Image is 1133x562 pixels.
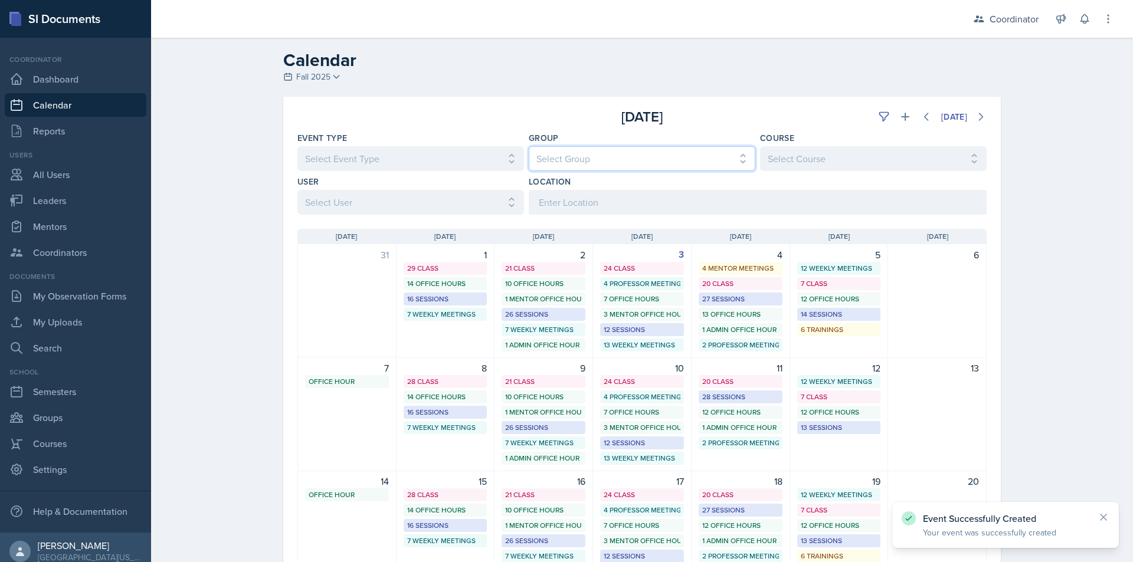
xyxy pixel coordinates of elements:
[801,294,877,304] div: 12 Office Hours
[699,248,782,262] div: 4
[502,248,585,262] div: 2
[631,231,653,242] span: [DATE]
[505,278,582,289] div: 10 Office Hours
[505,263,582,274] div: 21 Class
[502,474,585,488] div: 16
[604,505,680,515] div: 4 Professor Meetings
[505,376,582,387] div: 21 Class
[505,551,582,561] div: 7 Weekly Meetings
[505,392,582,402] div: 10 Office Hours
[336,231,357,242] span: [DATE]
[702,376,779,387] div: 20 Class
[407,263,484,274] div: 29 Class
[5,367,146,377] div: School
[801,520,877,531] div: 12 Office Hours
[702,422,779,433] div: 1 Admin Office Hour
[702,392,779,402] div: 28 Sessions
[505,324,582,335] div: 7 Weekly Meetings
[923,527,1088,538] p: Your event was successfully created
[5,380,146,403] a: Semesters
[5,406,146,429] a: Groups
[305,361,389,375] div: 7
[702,520,779,531] div: 12 Office Hours
[5,54,146,65] div: Coordinator
[407,505,484,515] div: 14 Office Hours
[990,12,1039,26] div: Coordinator
[829,231,850,242] span: [DATE]
[702,294,779,304] div: 27 Sessions
[600,361,684,375] div: 10
[895,248,979,262] div: 6
[702,407,779,418] div: 12 Office Hours
[505,520,582,531] div: 1 Mentor Office Hour
[801,535,877,546] div: 13 Sessions
[927,231,948,242] span: [DATE]
[797,248,881,262] div: 5
[934,107,975,127] button: [DATE]
[505,340,582,350] div: 1 Admin Office Hour
[801,422,877,433] div: 13 Sessions
[529,190,987,215] input: Enter Location
[702,438,779,448] div: 2 Professor Meetings
[604,376,680,387] div: 24 Class
[407,422,484,433] div: 7 Weekly Meetings
[407,376,484,387] div: 28 Class
[895,361,979,375] div: 13
[702,489,779,500] div: 20 Class
[309,489,385,500] div: Office Hour
[5,93,146,117] a: Calendar
[801,309,877,320] div: 14 Sessions
[5,150,146,160] div: Users
[600,248,684,262] div: 3
[604,535,680,546] div: 3 Mentor Office Hours
[407,407,484,418] div: 16 Sessions
[801,505,877,515] div: 7 Class
[505,407,582,418] div: 1 Mentor Office Hour
[5,499,146,523] div: Help & Documentation
[801,376,877,387] div: 12 Weekly Meetings
[5,271,146,282] div: Documents
[604,489,680,500] div: 24 Class
[305,248,389,262] div: 31
[699,474,782,488] div: 18
[5,310,146,334] a: My Uploads
[604,309,680,320] div: 3 Mentor Office Hours
[283,50,1001,71] h2: Calendar
[801,392,877,402] div: 7 Class
[407,278,484,289] div: 14 Office Hours
[797,361,881,375] div: 12
[5,458,146,481] a: Settings
[702,535,779,546] div: 1 Admin Office Hour
[941,112,967,121] div: [DATE]
[604,453,680,464] div: 13 Weekly Meetings
[505,309,582,320] div: 26 Sessions
[604,340,680,350] div: 13 Weekly Meetings
[604,392,680,402] div: 4 Professor Meetings
[5,215,146,238] a: Mentors
[404,248,487,262] div: 1
[407,489,484,500] div: 28 Class
[297,132,348,144] label: Event Type
[604,324,680,335] div: 12 Sessions
[604,520,680,531] div: 7 Office Hours
[801,489,877,500] div: 12 Weekly Meetings
[404,474,487,488] div: 15
[505,438,582,448] div: 7 Weekly Meetings
[297,176,319,188] label: User
[702,505,779,515] div: 27 Sessions
[5,189,146,212] a: Leaders
[527,106,757,127] div: [DATE]
[600,474,684,488] div: 17
[407,535,484,546] div: 7 Weekly Meetings
[502,361,585,375] div: 9
[923,512,1088,524] p: Event Successfully Created
[801,551,877,561] div: 6 Trainings
[801,324,877,335] div: 6 Trainings
[604,422,680,433] div: 3 Mentor Office Hours
[404,361,487,375] div: 8
[730,231,751,242] span: [DATE]
[895,474,979,488] div: 20
[38,540,142,551] div: [PERSON_NAME]
[5,432,146,455] a: Courses
[434,231,456,242] span: [DATE]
